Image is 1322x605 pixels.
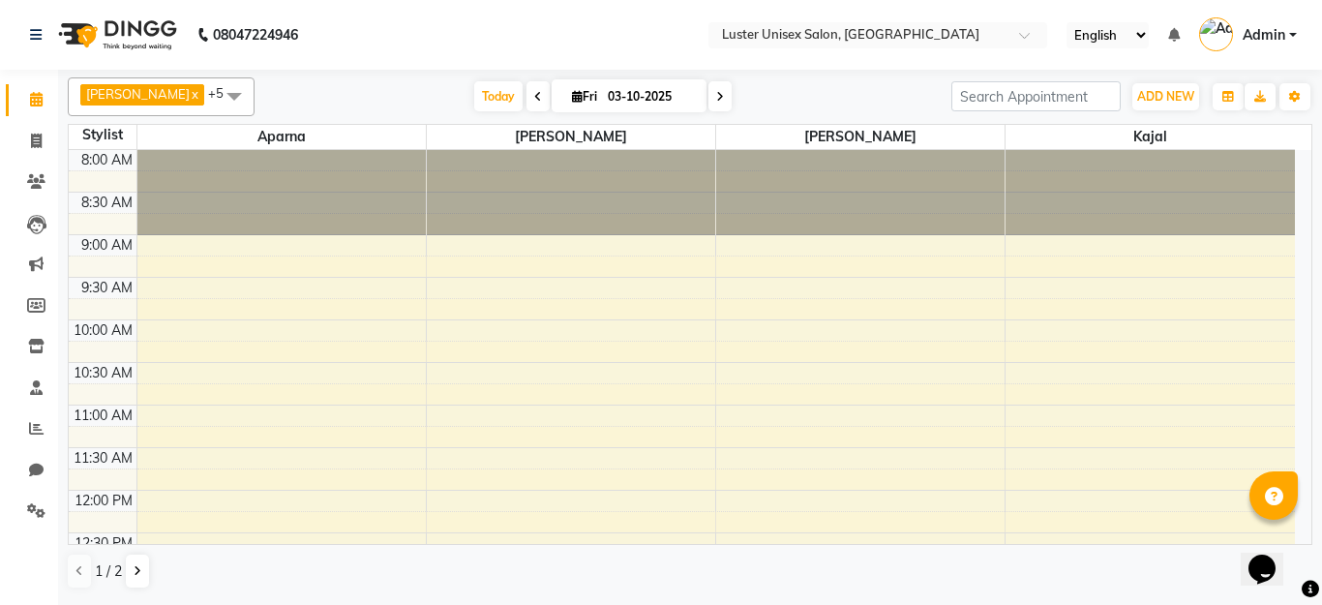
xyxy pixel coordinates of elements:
a: x [190,86,198,102]
b: 08047224946 [213,8,298,62]
span: Fri [567,89,602,104]
div: 12:00 PM [71,491,136,511]
div: 11:30 AM [70,448,136,469]
input: 2025-10-03 [602,82,699,111]
div: 10:30 AM [70,363,136,383]
input: Search Appointment [951,81,1121,111]
span: [PERSON_NAME] [716,125,1005,149]
span: ADD NEW [1137,89,1194,104]
div: 11:00 AM [70,406,136,426]
div: 12:30 PM [71,533,136,554]
span: Admin [1243,25,1285,45]
button: ADD NEW [1132,83,1199,110]
span: 1 / 2 [95,561,122,582]
span: Aparna [137,125,426,149]
div: 8:00 AM [77,150,136,170]
img: Admin [1199,17,1233,51]
span: [PERSON_NAME] [427,125,715,149]
div: 10:00 AM [70,320,136,341]
div: 9:30 AM [77,278,136,298]
div: 9:00 AM [77,235,136,256]
iframe: chat widget [1241,528,1303,586]
div: 8:30 AM [77,193,136,213]
span: kajal [1006,125,1295,149]
div: Stylist [69,125,136,145]
span: Today [474,81,523,111]
span: [PERSON_NAME] [86,86,190,102]
img: logo [49,8,182,62]
span: +5 [208,85,238,101]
